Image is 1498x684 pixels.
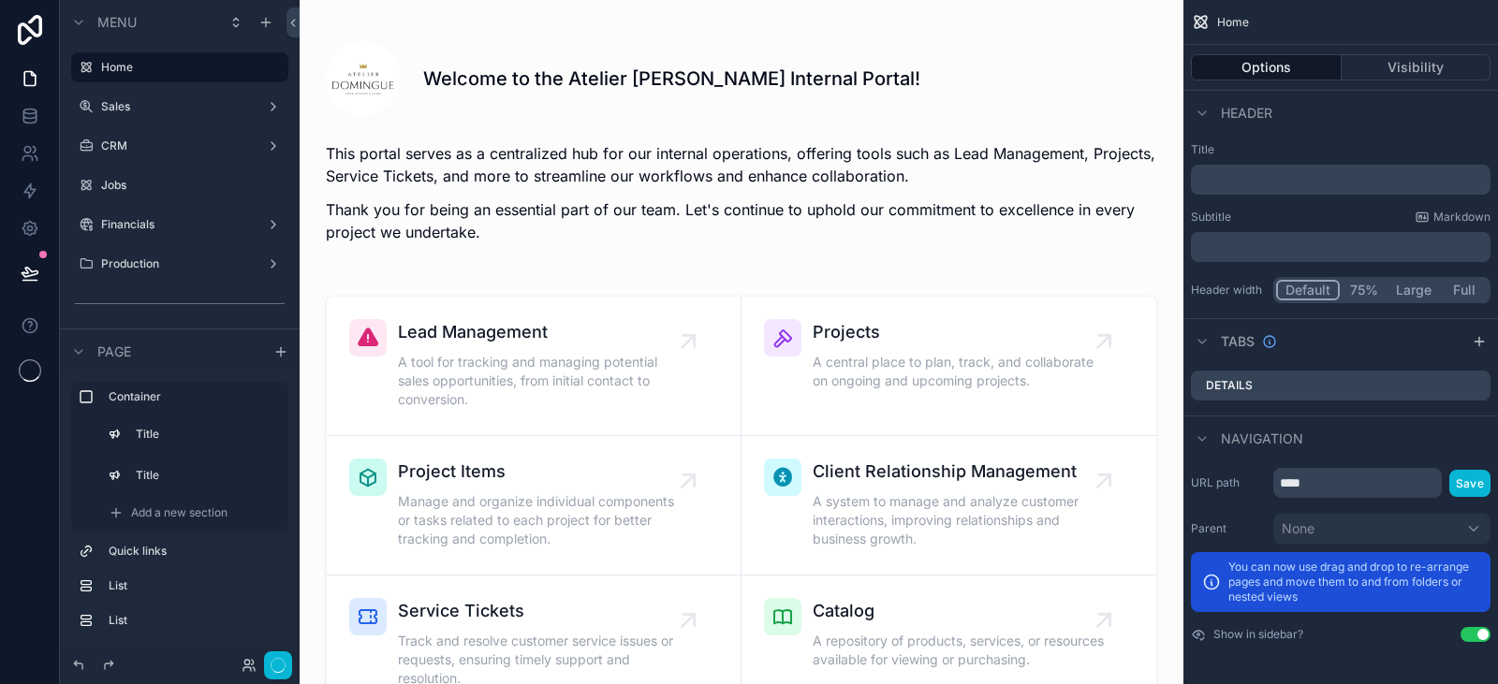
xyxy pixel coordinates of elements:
span: None [1282,519,1314,538]
button: Default [1276,280,1340,300]
button: None [1273,513,1491,545]
label: Header width [1191,283,1266,298]
label: Title [1191,142,1491,157]
button: Full [1440,280,1488,300]
label: URL path [1191,475,1266,490]
label: Sales [101,99,258,114]
label: Title [136,427,277,442]
a: Markdown [1415,210,1491,225]
span: Page [97,342,131,360]
p: You can now use drag and drop to re-arrange pages and move them to and from folders or nested views [1228,560,1479,604]
span: Navigation [1221,429,1303,448]
button: 75% [1340,280,1388,300]
button: Options [1191,54,1342,80]
span: Home [1217,15,1249,30]
div: scrollable content [1191,232,1491,262]
label: Jobs [101,178,285,193]
div: scrollable content [1191,165,1491,195]
button: Large [1388,280,1440,300]
label: Subtitle [1191,210,1231,225]
button: Visibility [1342,54,1491,80]
label: Title [136,468,277,483]
button: Save [1449,470,1491,497]
label: Quick links [109,544,281,559]
span: Menu [97,13,137,32]
span: Add a new section [131,505,228,520]
span: Markdown [1433,210,1491,225]
span: Tabs [1221,332,1255,351]
label: List [109,578,281,593]
label: Home [101,60,277,75]
label: Container [109,389,281,404]
label: Financials [101,217,258,232]
label: CRM [101,138,258,153]
div: scrollable content [60,373,300,647]
label: Parent [1191,521,1266,536]
label: Production [101,256,258,271]
span: Header [1221,104,1272,123]
label: List [109,613,281,628]
label: Details [1206,378,1253,393]
label: Show in sidebar? [1213,627,1303,642]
